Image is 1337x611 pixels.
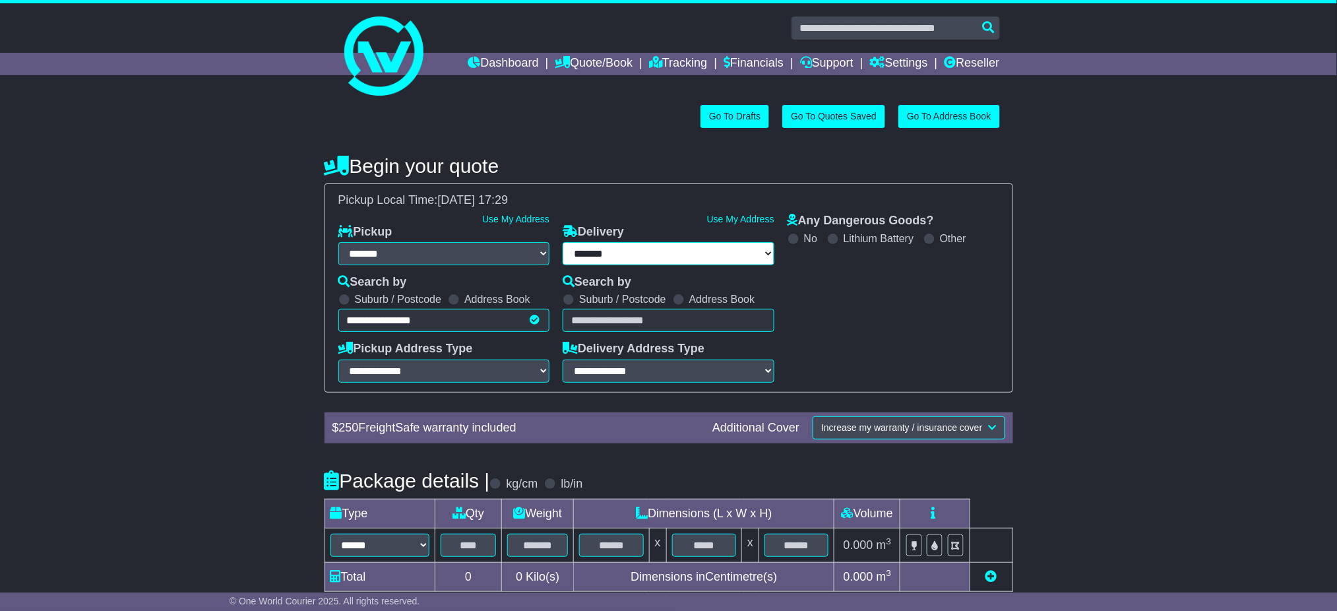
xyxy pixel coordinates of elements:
[338,275,407,290] label: Search by
[804,232,817,245] label: No
[574,499,834,528] td: Dimensions (L x W x H)
[563,342,704,356] label: Delivery Address Type
[877,570,892,583] span: m
[325,499,435,528] td: Type
[700,105,769,128] a: Go To Drafts
[782,105,885,128] a: Go To Quotes Saved
[844,538,873,552] span: 0.000
[834,499,900,528] td: Volume
[355,293,442,305] label: Suburb / Postcode
[689,293,755,305] label: Address Book
[649,53,707,75] a: Tracking
[940,232,966,245] label: Other
[516,570,522,583] span: 0
[464,293,530,305] label: Address Book
[338,342,473,356] label: Pickup Address Type
[985,570,997,583] a: Add new item
[468,53,539,75] a: Dashboard
[844,570,873,583] span: 0.000
[788,214,934,228] label: Any Dangerous Goods?
[886,536,892,546] sup: 3
[326,421,706,435] div: $ FreightSafe warranty included
[332,193,1006,208] div: Pickup Local Time:
[886,568,892,578] sup: 3
[339,421,359,434] span: 250
[338,225,392,240] label: Pickup
[944,53,999,75] a: Reseller
[555,53,633,75] a: Quote/Book
[707,214,774,224] a: Use My Address
[506,477,538,492] label: kg/cm
[482,214,549,224] a: Use My Address
[742,528,759,562] td: x
[502,499,574,528] td: Weight
[574,562,834,591] td: Dimensions in Centimetre(s)
[706,421,806,435] div: Additional Cover
[579,293,666,305] label: Suburb / Postcode
[813,416,1005,439] button: Increase my warranty / insurance cover
[877,538,892,552] span: m
[438,193,509,207] span: [DATE] 17:29
[230,596,420,606] span: © One World Courier 2025. All rights reserved.
[561,477,582,492] label: lb/in
[563,225,624,240] label: Delivery
[325,562,435,591] td: Total
[325,155,1013,177] h4: Begin your quote
[898,105,999,128] a: Go To Address Book
[502,562,574,591] td: Kilo(s)
[435,499,502,528] td: Qty
[724,53,784,75] a: Financials
[325,470,490,492] h4: Package details |
[870,53,928,75] a: Settings
[821,422,982,433] span: Increase my warranty / insurance cover
[649,528,666,562] td: x
[800,53,854,75] a: Support
[844,232,914,245] label: Lithium Battery
[563,275,631,290] label: Search by
[435,562,502,591] td: 0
